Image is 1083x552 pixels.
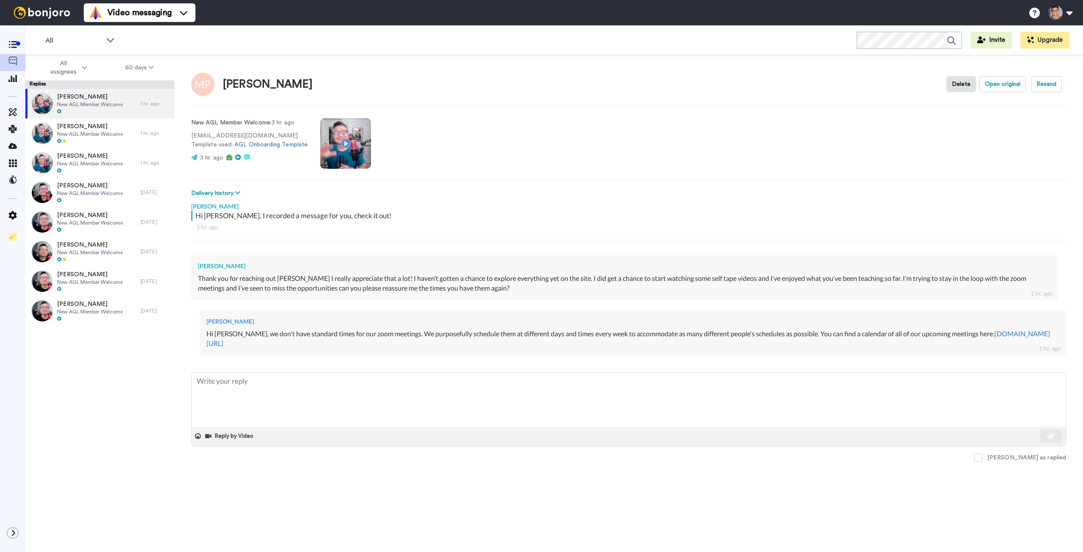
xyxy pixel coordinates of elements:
[979,76,1026,92] button: Open original
[25,178,174,207] a: [PERSON_NAME]New AGL Member Welcome[DATE]
[1031,76,1062,92] button: Resend
[25,148,174,178] a: [PERSON_NAME]New AGL Member Welcome1 hr. ago
[32,123,53,144] img: 1e7f2d51-e941-4355-98e3-bf6ff33f96f4-thumb.jpg
[32,152,53,173] img: 331bdd6a-2f15-4a0c-b3c6-267f408e4690-thumb.jpg
[206,330,1050,347] a: [DOMAIN_NAME][URL]
[10,7,74,19] img: bj-logo-header-white.svg
[196,223,1061,231] div: 3 hr. ago
[140,219,170,225] div: [DATE]
[970,32,1012,49] button: Invite
[206,317,1059,326] div: [PERSON_NAME]
[57,181,123,190] span: [PERSON_NAME]
[25,80,174,89] div: Replies
[57,270,123,279] span: [PERSON_NAME]
[140,189,170,196] div: [DATE]
[1047,433,1056,439] img: send-white.svg
[1039,344,1061,353] div: 1 hr. ago
[191,120,270,126] strong: New AGL Member Welcome
[25,266,174,296] a: [PERSON_NAME]New AGL Member Welcome[DATE]
[27,56,106,80] button: All assignees
[25,237,174,266] a: [PERSON_NAME]New AGL Member Welcome[DATE]
[140,130,170,137] div: 1 hr. ago
[200,155,223,161] span: 3 hr. ago
[1020,32,1069,49] button: Upgrade
[191,189,243,198] button: Delivery history
[140,100,170,107] div: 1 hr. ago
[57,279,123,286] span: New AGL Member Welcome
[32,211,53,233] img: 44f36427-4b21-4c5b-96e5-52d4da63d18a-thumb.jpg
[8,233,17,241] img: Checklist.svg
[140,248,170,255] div: [DATE]
[57,160,123,167] span: New AGL Member Welcome
[140,159,170,166] div: 1 hr. ago
[206,329,1059,349] div: Hi [PERSON_NAME], we don't have standard times for our zoom meetings. We purposefully schedule th...
[32,182,53,203] img: 26cad6b5-7554-4247-9d1a-00569f96efa5-thumb.jpg
[57,101,123,108] span: New AGL Member Welcome
[191,198,1066,211] div: [PERSON_NAME]
[57,131,123,137] span: New AGL Member Welcome
[198,262,1051,270] div: [PERSON_NAME]
[1031,289,1053,298] div: 1 hr. ago
[57,190,123,197] span: New AGL Member Welcome
[57,220,123,226] span: New AGL Member Welcome
[57,249,123,256] span: New AGL Member Welcome
[25,89,174,118] a: [PERSON_NAME]New AGL Member Welcome1 hr. ago
[140,278,170,285] div: [DATE]
[106,60,173,75] button: 60 days
[204,430,256,442] button: Reply by Video
[195,211,1064,221] div: Hi [PERSON_NAME], I recorded a message for you, check it out!
[89,6,102,19] img: vm-color.svg
[57,211,123,220] span: [PERSON_NAME]
[946,76,976,92] button: Delete
[191,118,308,127] p: : 3 hr. ago
[57,122,123,131] span: [PERSON_NAME]
[32,300,53,321] img: 3469c43e-caf9-4bd6-8ae7-a8d198a84abe-thumb.jpg
[191,73,214,96] img: Image of Matthew Perez
[107,7,172,19] span: Video messaging
[25,296,174,326] a: [PERSON_NAME]New AGL Member Welcome[DATE]
[191,132,308,149] p: [EMAIL_ADDRESS][DOMAIN_NAME] Template used:
[32,93,53,114] img: 03c1dc23-d466-405b-8dec-b6951a0b890b-thumb.jpg
[57,308,123,315] span: New AGL Member Welcome
[140,308,170,314] div: [DATE]
[234,142,308,148] a: AGL Onboarding Template
[25,118,174,148] a: [PERSON_NAME]New AGL Member Welcome1 hr. ago
[57,300,123,308] span: [PERSON_NAME]
[57,93,123,101] span: [PERSON_NAME]
[57,152,123,160] span: [PERSON_NAME]
[57,241,123,249] span: [PERSON_NAME]
[223,78,313,91] div: [PERSON_NAME]
[32,271,53,292] img: faec18ea-af50-4331-b093-55ccb2440da7-thumb.jpg
[25,207,174,237] a: [PERSON_NAME]New AGL Member Welcome[DATE]
[987,453,1066,462] div: [PERSON_NAME] as replied
[45,36,102,46] span: All
[198,274,1051,293] div: Thank you for reaching out [PERSON_NAME] I really appreciate that a lot! I haven’t gotten a chanc...
[46,59,80,76] span: All assignees
[32,241,53,262] img: 40b7a9d2-4211-4449-97c3-d7adc3cfabb5-thumb.jpg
